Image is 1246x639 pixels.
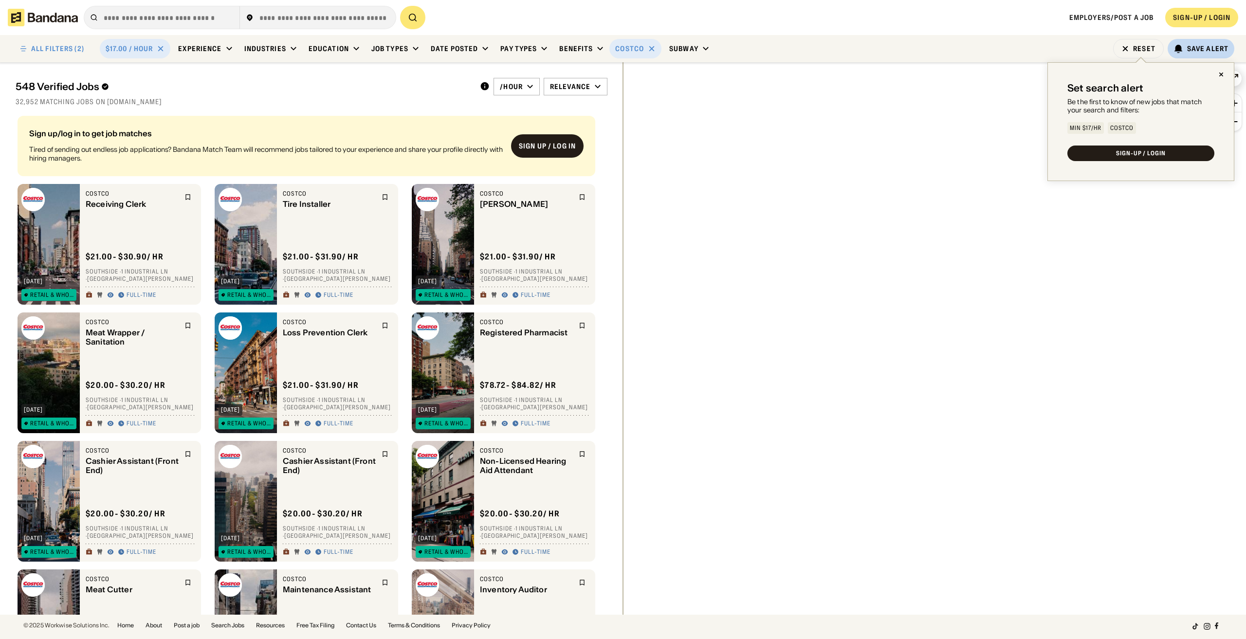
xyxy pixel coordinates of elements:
div: Costco [283,318,376,326]
div: Tire Installer [283,200,376,209]
img: Bandana logotype [8,9,78,26]
div: Tired of sending out endless job applications? Bandana Match Team will recommend jobs tailored to... [29,145,503,163]
div: /hour [500,82,523,91]
div: Non-Licensed Hearing Aid Attendant [480,456,573,475]
div: Costco [283,190,376,198]
a: Free Tax Filing [296,622,334,628]
div: SIGN-UP / LOGIN [1116,150,1166,156]
a: Contact Us [346,622,376,628]
div: $ 20.00 - $30.20 / hr [283,509,363,519]
div: Southside · 1 Industrial Ln · [GEOGRAPHIC_DATA][PERSON_NAME] [283,396,392,411]
div: [DATE] [24,278,43,284]
a: Employers/Post a job [1069,13,1154,22]
div: Retail & Wholesale [424,420,468,426]
div: [DATE] [221,407,240,413]
div: $ 20.00 - $30.20 / hr [86,509,165,519]
div: Sign up/log in to get job matches [29,129,503,137]
div: Southside · 1 Industrial Ln · [GEOGRAPHIC_DATA][PERSON_NAME] [480,396,589,411]
div: Full-time [521,420,550,428]
div: Full-time [324,292,353,299]
div: Education [309,44,349,53]
a: About [146,622,162,628]
div: Southside · 1 Industrial Ln · [GEOGRAPHIC_DATA][PERSON_NAME] [283,268,392,283]
div: Costco [480,190,573,198]
div: Relevance [550,82,590,91]
div: Maintenance Assistant [283,585,376,594]
div: Inventory Auditor [480,585,573,594]
div: Receiving Clerk [86,200,179,209]
div: Costco [480,447,573,455]
div: Loss Prevention Clerk [283,328,376,337]
div: $ 20.00 - $30.20 / hr [480,509,560,519]
div: Full-time [324,420,353,428]
div: [DATE] [418,278,437,284]
div: Sign up / Log in [519,142,576,150]
div: Costco [615,44,644,53]
div: Min $17/hr [1070,125,1101,131]
div: [DATE] [221,535,240,541]
div: Retail & Wholesale [30,420,74,426]
div: Meat Cutter [86,585,179,594]
div: Retail & Wholesale [227,292,271,298]
img: Costco logo [416,445,439,468]
div: Costco [480,575,573,583]
div: Full-time [521,548,550,556]
div: ALL FILTERS (2) [31,45,84,52]
div: Save Alert [1187,44,1228,53]
img: Costco logo [219,445,242,468]
div: Full-time [521,292,550,299]
div: Reset [1133,45,1155,52]
div: 548 Verified Jobs [16,81,472,92]
div: Be the first to know of new jobs that match your search and filters: [1067,98,1214,114]
div: [DATE] [24,407,43,413]
div: $ 21.00 - $31.90 / hr [283,252,359,262]
img: Costco logo [21,445,45,468]
div: Retail & Wholesale [227,549,271,555]
div: [DATE] [24,535,43,541]
div: Experience [178,44,221,53]
div: $ 78.72 - $84.82 / hr [480,380,556,390]
div: [PERSON_NAME] [480,200,573,209]
div: [DATE] [418,535,437,541]
div: $ 21.00 - $31.90 / hr [480,252,556,262]
a: Terms & Conditions [388,622,440,628]
div: $ 20.00 - $30.20 / hr [86,380,165,390]
img: Costco logo [21,188,45,211]
div: Full-time [127,420,156,428]
div: Subway [669,44,698,53]
div: Costco [283,447,376,455]
div: [DATE] [418,407,437,413]
div: $ 21.00 - $31.90 / hr [283,380,359,390]
div: $ 21.00 - $30.90 / hr [86,252,164,262]
div: Costco [86,190,179,198]
div: Set search alert [1067,82,1143,94]
div: Full-time [127,548,156,556]
div: Retail & Wholesale [30,292,74,298]
div: Benefits [559,44,593,53]
a: Home [117,622,134,628]
div: grid [16,112,607,615]
div: Retail & Wholesale [30,549,74,555]
div: Costco [86,318,179,326]
div: Full-time [324,548,353,556]
img: Costco logo [416,573,439,597]
div: Registered Pharmacist [480,328,573,337]
div: Job Types [371,44,408,53]
div: SIGN-UP / LOGIN [1173,13,1230,22]
img: Costco logo [219,316,242,340]
div: 32,952 matching jobs on [DOMAIN_NAME] [16,97,607,106]
div: Southside · 1 Industrial Ln · [GEOGRAPHIC_DATA][PERSON_NAME] [283,525,392,540]
div: Full-time [127,292,156,299]
div: Costco [86,447,179,455]
div: Retail & Wholesale [424,549,468,555]
div: Cashier Assistant (Front End) [86,456,179,475]
img: Costco logo [219,188,242,211]
a: Post a job [174,622,200,628]
div: Southside · 1 Industrial Ln · [GEOGRAPHIC_DATA][PERSON_NAME] [86,268,195,283]
div: Costco [86,575,179,583]
div: Southside · 1 Industrial Ln · [GEOGRAPHIC_DATA][PERSON_NAME] [86,396,195,411]
div: Retail & Wholesale [227,420,271,426]
div: $17.00 / hour [106,44,153,53]
img: Costco logo [21,316,45,340]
